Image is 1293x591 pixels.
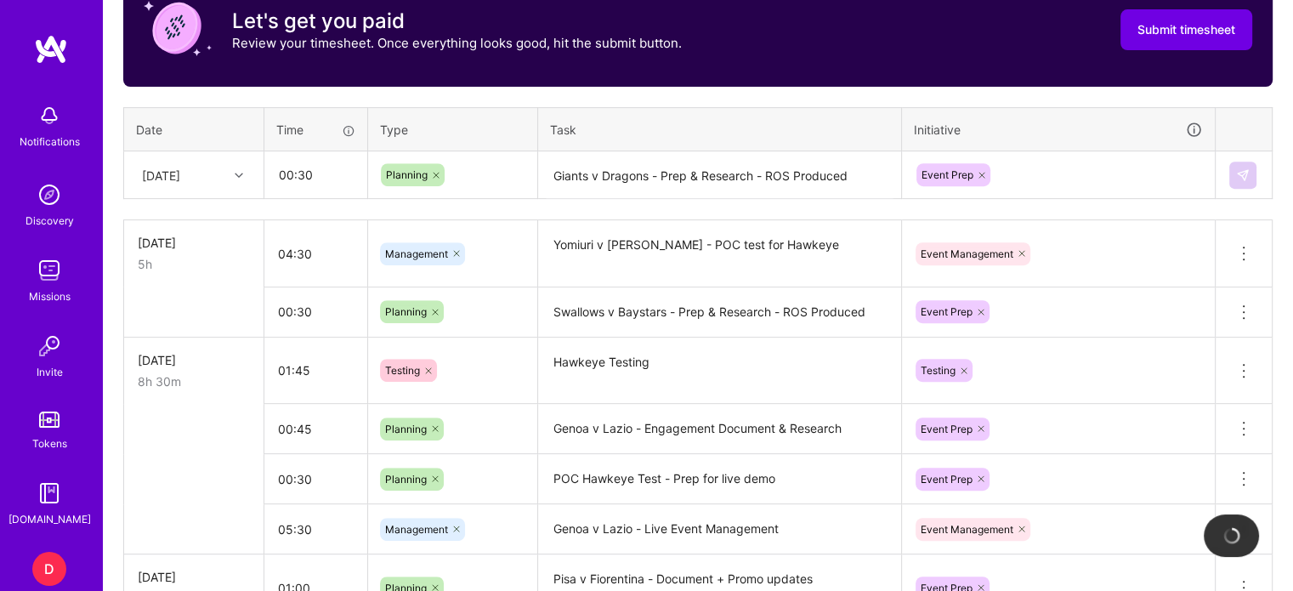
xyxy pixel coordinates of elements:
img: loading [1222,526,1242,546]
span: Event Prep [921,305,973,318]
div: [DATE] [138,351,250,369]
textarea: Giants v Dragons - Prep & Research - ROS Produced [540,153,899,198]
textarea: Yomiuri v [PERSON_NAME] - POC test for Hawkeye [540,222,899,286]
div: [DATE] [138,234,250,252]
a: D [28,552,71,586]
div: Missions [29,287,71,305]
div: null [1229,162,1258,189]
div: 8h 30m [138,372,250,390]
div: Tokens [32,435,67,452]
span: Testing [921,364,956,377]
span: Event Prep [922,168,973,181]
div: Invite [37,363,63,381]
span: Event Management [921,523,1013,536]
input: HH:MM [264,348,367,393]
span: Management [385,523,448,536]
th: Date [124,107,264,151]
p: Review your timesheet. Once everything looks good, hit the submit button. [232,34,682,52]
div: [DATE] [142,166,180,184]
img: bell [32,99,66,133]
textarea: Genoa v Lazio - Live Event Management [540,506,899,553]
textarea: Genoa v Lazio - Engagement Document & Research [540,406,899,452]
span: Planning [386,168,428,181]
img: Invite [32,329,66,363]
i: icon Chevron [235,171,243,179]
input: HH:MM [264,406,367,452]
input: HH:MM [264,289,367,334]
span: Event Management [921,247,1013,260]
span: Testing [385,364,420,377]
input: HH:MM [265,152,366,197]
textarea: POC Hawkeye Test - Prep for live demo [540,456,899,503]
span: Management [385,247,448,260]
div: Notifications [20,133,80,151]
div: [DOMAIN_NAME] [9,510,91,528]
div: Initiative [914,120,1203,139]
img: discovery [32,178,66,212]
th: Type [368,107,538,151]
textarea: Swallows v Baystars - Prep & Research - ROS Produced [540,289,899,336]
input: HH:MM [264,457,367,502]
img: tokens [39,412,60,428]
div: D [32,552,66,586]
textarea: Hawkeye Testing [540,339,899,403]
div: Discovery [26,212,74,230]
span: Submit timesheet [1137,21,1235,38]
span: Planning [385,305,427,318]
img: guide book [32,476,66,510]
div: Time [276,121,355,139]
h3: Let's get you paid [232,9,682,34]
div: [DATE] [138,568,250,586]
input: HH:MM [264,507,367,552]
img: teamwork [32,253,66,287]
span: Planning [385,423,427,435]
span: Event Prep [921,473,973,486]
img: Submit [1236,168,1250,182]
span: Event Prep [921,423,973,435]
button: Submit timesheet [1120,9,1252,50]
input: HH:MM [264,231,367,276]
span: Planning [385,473,427,486]
div: 5h [138,255,250,273]
th: Task [538,107,902,151]
img: logo [34,34,68,65]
